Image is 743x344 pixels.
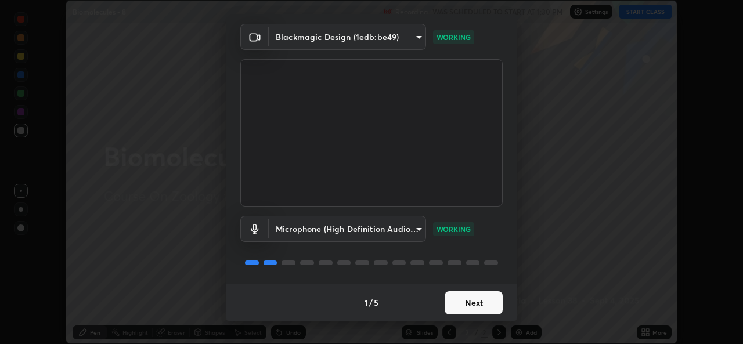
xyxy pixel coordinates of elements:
[269,24,426,50] div: Blackmagic Design (1edb:be49)
[369,296,373,309] h4: /
[437,32,471,42] p: WORKING
[437,224,471,234] p: WORKING
[445,291,503,314] button: Next
[365,296,368,309] h4: 1
[374,296,378,309] h4: 5
[269,216,426,242] div: Blackmagic Design (1edb:be49)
